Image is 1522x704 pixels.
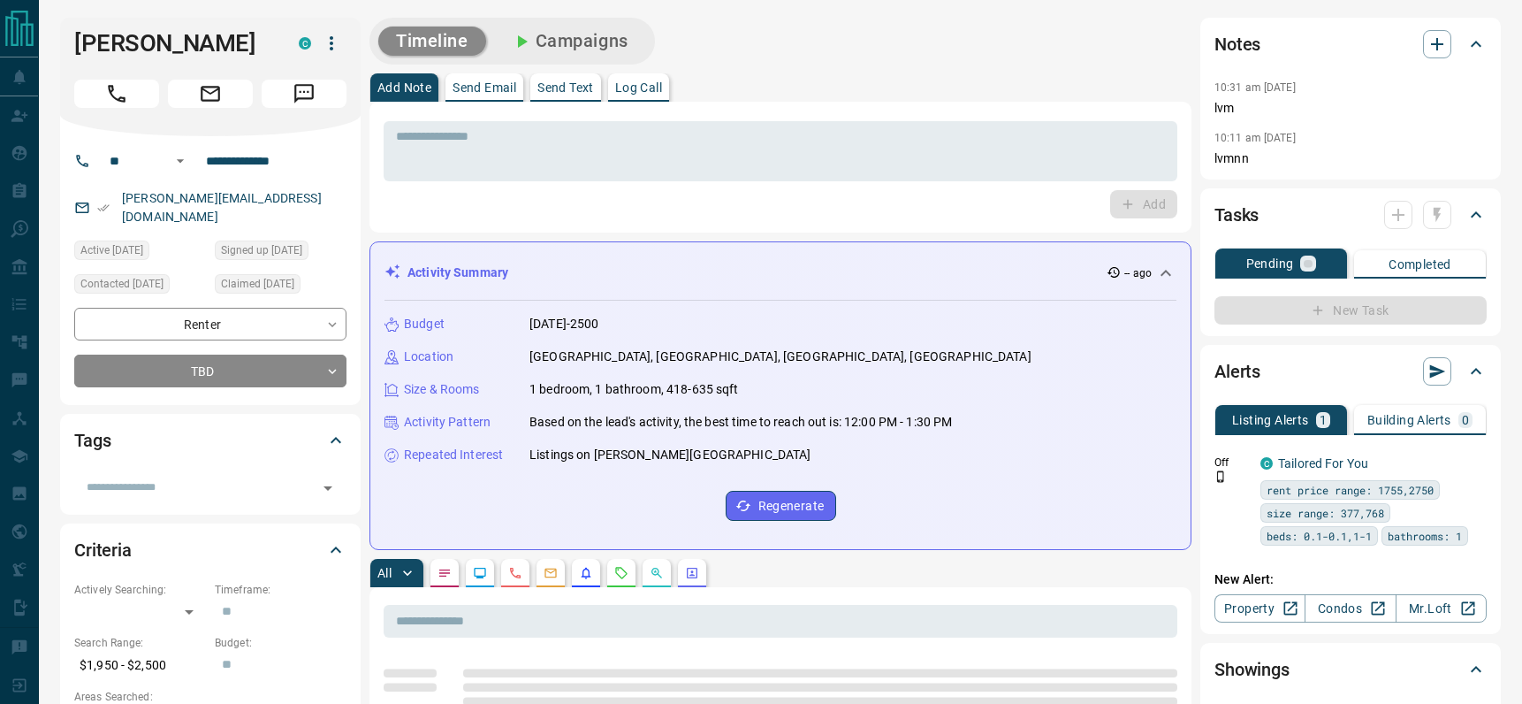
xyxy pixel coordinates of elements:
p: Actively Searching: [74,582,206,598]
button: Open [170,150,191,172]
p: 10:11 am [DATE] [1214,132,1296,144]
svg: Requests [614,566,628,580]
svg: Lead Browsing Activity [473,566,487,580]
h2: Showings [1214,655,1290,684]
p: Repeated Interest [404,446,503,464]
div: Sun Aug 03 2025 [215,274,346,299]
p: Send Text [537,81,594,94]
p: Activity Summary [407,264,508,282]
h2: Criteria [74,536,132,564]
h2: Notes [1214,30,1260,58]
p: Add Note [377,81,431,94]
p: Building Alerts [1367,414,1451,426]
h2: Tags [74,426,110,455]
div: Showings [1214,648,1487,691]
p: [DATE]-2500 [529,315,598,333]
svg: Listing Alerts [579,566,593,580]
p: Timeframe: [215,582,346,598]
p: -- ago [1124,265,1152,281]
div: TBD [74,355,346,387]
span: rent price range: 1755,2750 [1267,481,1434,499]
p: Log Call [615,81,662,94]
p: Based on the lead's activity, the best time to reach out is: 12:00 PM - 1:30 PM [529,413,952,432]
p: Location [404,348,453,366]
span: Message [262,80,346,108]
span: Call [74,80,159,108]
button: Campaigns [493,27,646,56]
h2: Tasks [1214,201,1259,229]
span: Active [DATE] [80,241,143,259]
p: Completed [1389,258,1451,271]
svg: Agent Actions [685,566,699,580]
div: Renter [74,308,346,341]
div: Criteria [74,529,346,571]
p: All [377,567,392,579]
div: Alerts [1214,350,1487,393]
p: [GEOGRAPHIC_DATA], [GEOGRAPHIC_DATA], [GEOGRAPHIC_DATA], [GEOGRAPHIC_DATA] [529,348,1031,366]
div: Wed Aug 06 2025 [74,274,206,299]
span: size range: 377,768 [1267,504,1384,522]
a: Property [1214,594,1305,623]
span: bathrooms: 1 [1388,527,1462,545]
div: Activity Summary-- ago [384,256,1176,289]
p: $1,950 - $2,500 [74,651,206,680]
svg: Notes [438,566,452,580]
div: Tasks [1214,194,1487,236]
p: Pending [1246,257,1294,270]
a: [PERSON_NAME][EMAIL_ADDRESS][DOMAIN_NAME] [122,191,322,224]
svg: Emails [544,566,558,580]
p: Budget: [215,635,346,651]
p: lvmnn [1214,149,1487,168]
a: Mr.Loft [1396,594,1487,623]
p: Budget [404,315,445,333]
a: Tailored For You [1278,456,1368,471]
div: Notes [1214,23,1487,65]
div: Tags [74,419,346,462]
p: 10:31 am [DATE] [1214,81,1296,94]
svg: Opportunities [650,566,664,580]
h2: Alerts [1214,357,1260,386]
div: Sun Aug 03 2025 [215,241,346,265]
button: Timeline [378,27,486,56]
span: Email [168,80,253,108]
svg: Calls [508,566,522,580]
button: Regenerate [726,491,836,521]
button: Open [316,476,340,501]
p: lvm [1214,99,1487,118]
p: Activity Pattern [404,413,491,432]
p: Size & Rooms [404,380,480,399]
div: condos.ca [1260,457,1273,470]
p: Off [1214,455,1250,471]
a: Condos [1305,594,1396,623]
span: Signed up [DATE] [221,241,302,259]
p: New Alert: [1214,570,1487,589]
p: 0 [1462,414,1469,426]
div: Sun Aug 03 2025 [74,241,206,265]
span: beds: 0.1-0.1,1-1 [1267,527,1372,545]
h1: [PERSON_NAME] [74,29,272,57]
svg: Email Verified [97,202,110,214]
p: Listings on [PERSON_NAME][GEOGRAPHIC_DATA] [529,446,811,464]
span: Contacted [DATE] [80,275,164,293]
div: condos.ca [299,37,311,50]
svg: Push Notification Only [1214,471,1227,483]
p: 1 bedroom, 1 bathroom, 418-635 sqft [529,380,739,399]
span: Claimed [DATE] [221,275,294,293]
p: Send Email [453,81,516,94]
p: Listing Alerts [1232,414,1309,426]
p: 1 [1320,414,1327,426]
p: Search Range: [74,635,206,651]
